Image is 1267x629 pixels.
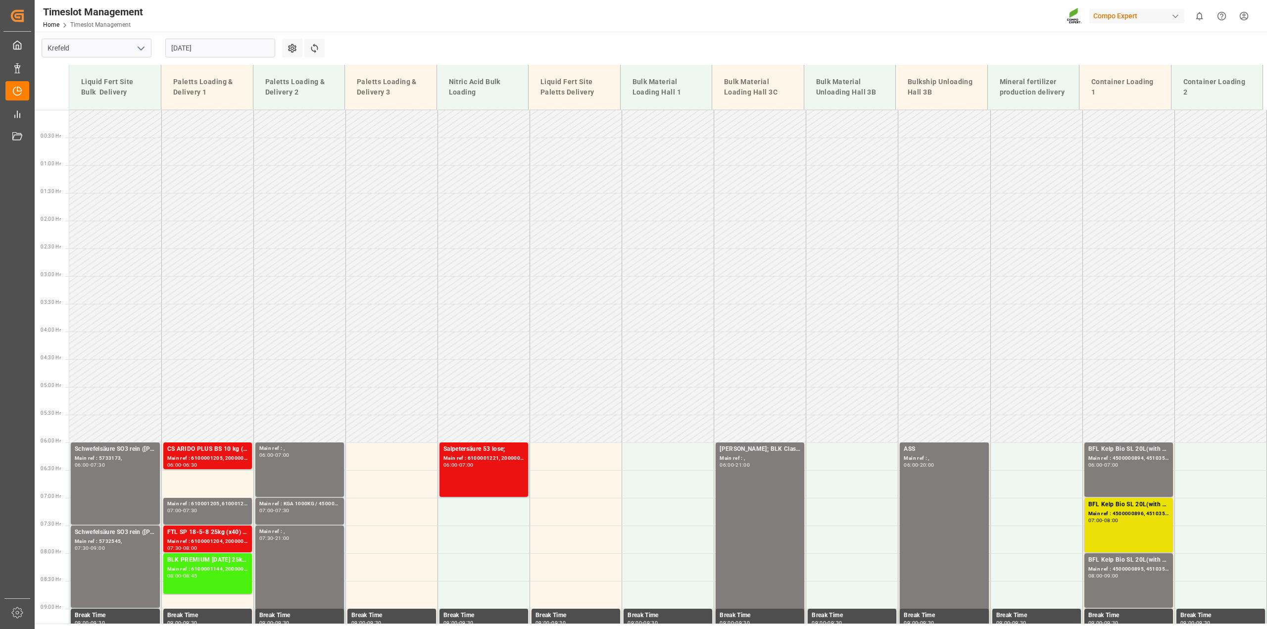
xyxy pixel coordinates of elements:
div: 06:00 [75,463,89,467]
div: - [181,508,183,513]
div: 08:45 [183,574,197,578]
div: Paletts Loading & Delivery 2 [261,73,337,101]
div: Break Time [259,611,340,621]
div: 09:00 [443,621,458,625]
span: 07:30 Hr [41,521,61,527]
span: 07:00 Hr [41,493,61,499]
div: - [642,621,643,625]
div: BFL Kelp Bio SL 20L(with B)(x48) EGY MTO; [1088,555,1169,565]
div: 09:30 [459,621,474,625]
div: Main ref : 6100001221, 2000001078; [443,454,524,463]
div: Bulk Material Loading Hall 1 [629,73,704,101]
div: 07:30 [275,508,290,513]
div: 07:30 [91,463,105,467]
div: Container Loading 2 [1179,73,1255,101]
div: 07:00 [1088,518,1103,523]
div: Bulk Material Unloading Hall 3B [812,73,888,101]
div: 09:30 [1104,621,1119,625]
div: Main ref : 5732545, [75,537,156,546]
div: Main ref : , [259,444,340,453]
span: 04:30 Hr [41,355,61,360]
div: - [181,546,183,550]
div: Break Time [996,611,1077,621]
div: - [1195,621,1196,625]
div: 09:00 [904,621,918,625]
span: 00:30 Hr [41,133,61,139]
div: - [366,621,367,625]
div: 09:00 [1180,621,1195,625]
div: 06:00 [1088,463,1103,467]
div: 07:00 [275,453,290,457]
div: Liquid Fert Site Paletts Delivery [536,73,612,101]
div: 09:00 [1088,621,1103,625]
div: Main ref : KGA 1000KG / 4500006801, [259,500,340,508]
button: open menu [133,41,148,56]
div: 07:30 [75,546,89,550]
span: 03:00 Hr [41,272,61,277]
div: - [1102,518,1104,523]
div: - [734,463,735,467]
div: 07:00 [259,508,274,513]
div: 21:00 [275,536,290,540]
div: Main ref : , [720,454,800,463]
div: 06:00 [167,463,182,467]
div: 06:00 [443,463,458,467]
div: 07:00 [1104,463,1119,467]
div: Main ref : 6100001205, 2000001050; [167,454,248,463]
div: BFL Kelp Bio SL 20L(with B)(x48) EGY MTO; [1088,500,1169,510]
div: - [273,536,275,540]
div: Schwefelsäure SO3 rein ([PERSON_NAME]); [75,444,156,454]
div: BFL Kelp Bio SL 20L(with B)(x48) EGY MTO; [1088,444,1169,454]
input: DD.MM.YYYY [165,39,275,57]
span: 01:30 Hr [41,189,61,194]
div: 09:00 [75,621,89,625]
div: - [458,621,459,625]
div: - [918,621,920,625]
div: Mineral fertilizer production delivery [996,73,1072,101]
div: 09:30 [735,621,750,625]
span: 05:00 Hr [41,383,61,388]
div: 09:00 [720,621,734,625]
div: - [273,621,275,625]
div: 06:00 [904,463,918,467]
div: - [458,463,459,467]
span: 02:30 Hr [41,244,61,249]
span: 01:00 Hr [41,161,61,166]
div: - [734,621,735,625]
img: Screenshot%202023-09-29%20at%2010.02.21.png_1712312052.png [1067,7,1082,25]
div: - [181,463,183,467]
div: Container Loading 1 [1087,73,1163,101]
div: 09:00 [91,546,105,550]
div: Main ref : 4500000894, 4510356225; [1088,454,1169,463]
div: 08:00 [183,546,197,550]
span: 08:30 Hr [41,577,61,582]
span: 02:00 Hr [41,216,61,222]
div: Compo Expert [1089,9,1184,23]
span: 08:00 Hr [41,549,61,554]
div: 08:00 [1104,518,1119,523]
div: Main ref : 4500000895, 4510356225; [1088,565,1169,574]
div: 07:00 [167,508,182,513]
div: ASS [904,444,984,454]
div: Break Time [904,611,984,621]
input: Type to search/select [42,39,151,57]
div: 09:00 [259,621,274,625]
div: Main ref : 610001205, 610001205 [167,500,248,508]
div: - [550,621,551,625]
div: Break Time [1088,611,1169,621]
div: Bulkship Unloading Hall 3B [904,73,979,101]
div: Paletts Loading & Delivery 1 [169,73,245,101]
div: Main ref : , [259,528,340,536]
span: 09:00 Hr [41,604,61,610]
div: 09:00 [351,621,366,625]
div: Break Time [167,611,248,621]
div: Break Time [75,611,156,621]
div: 07:30 [183,508,197,513]
span: 05:30 Hr [41,410,61,416]
div: - [1102,574,1104,578]
div: FTL SP 18-5-8 25kg (x40) INT;FLO T PERM [DATE] 25kg (x40) INT; [167,528,248,537]
span: 06:30 Hr [41,466,61,471]
div: Bulk Material Loading Hall 3C [720,73,796,101]
div: 09:30 [551,621,566,625]
span: 04:00 Hr [41,327,61,333]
